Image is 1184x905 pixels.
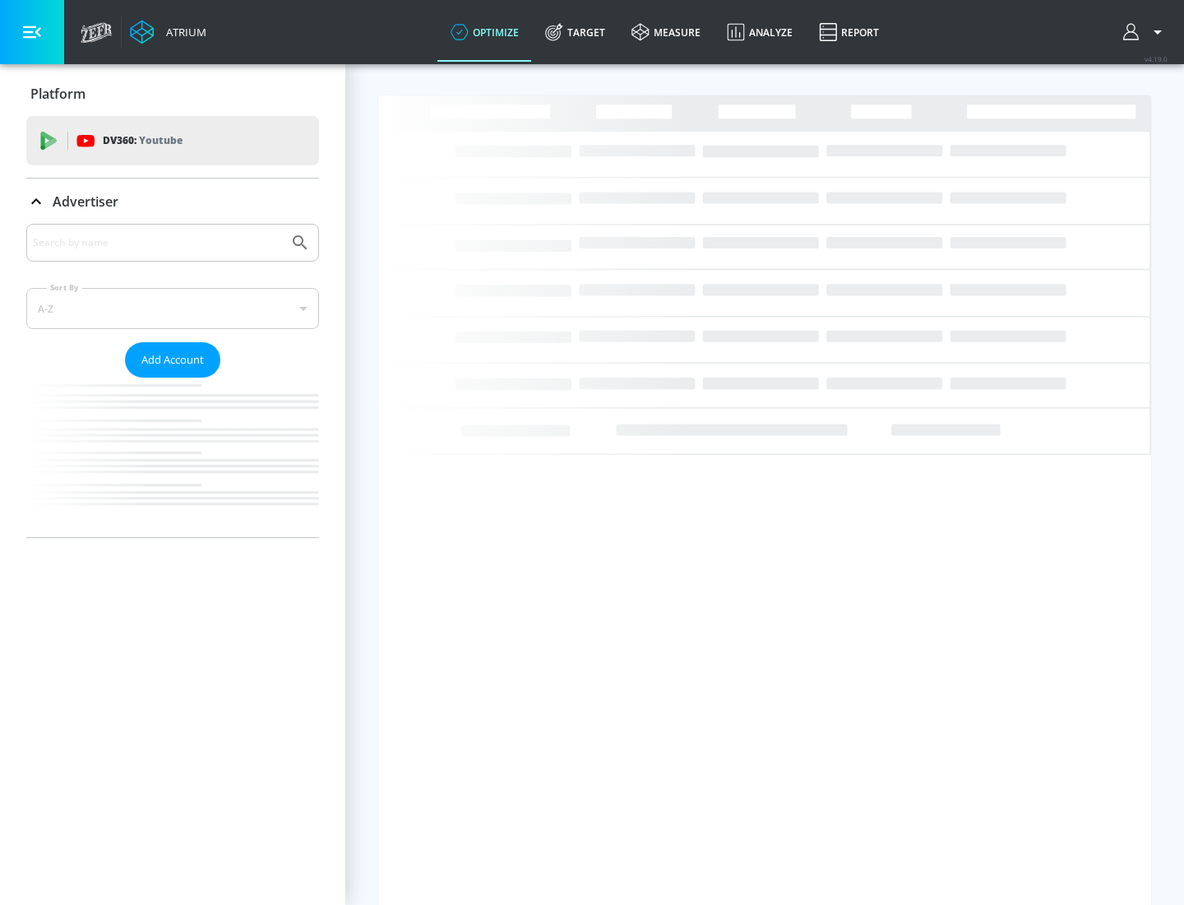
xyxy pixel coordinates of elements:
[26,378,319,537] nav: list of Advertiser
[437,2,532,62] a: optimize
[1145,54,1168,63] span: v 4.19.0
[26,116,319,165] div: DV360: Youtube
[103,132,183,150] p: DV360:
[806,2,892,62] a: Report
[26,288,319,329] div: A-Z
[26,224,319,537] div: Advertiser
[33,232,282,253] input: Search by name
[30,85,86,103] p: Platform
[139,132,183,149] p: Youtube
[26,179,319,225] div: Advertiser
[618,2,714,62] a: measure
[160,25,206,39] div: Atrium
[130,20,206,44] a: Atrium
[125,342,220,378] button: Add Account
[53,193,118,211] p: Advertiser
[714,2,806,62] a: Analyze
[26,71,319,117] div: Platform
[532,2,618,62] a: Target
[141,350,204,369] span: Add Account
[47,282,82,293] label: Sort By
